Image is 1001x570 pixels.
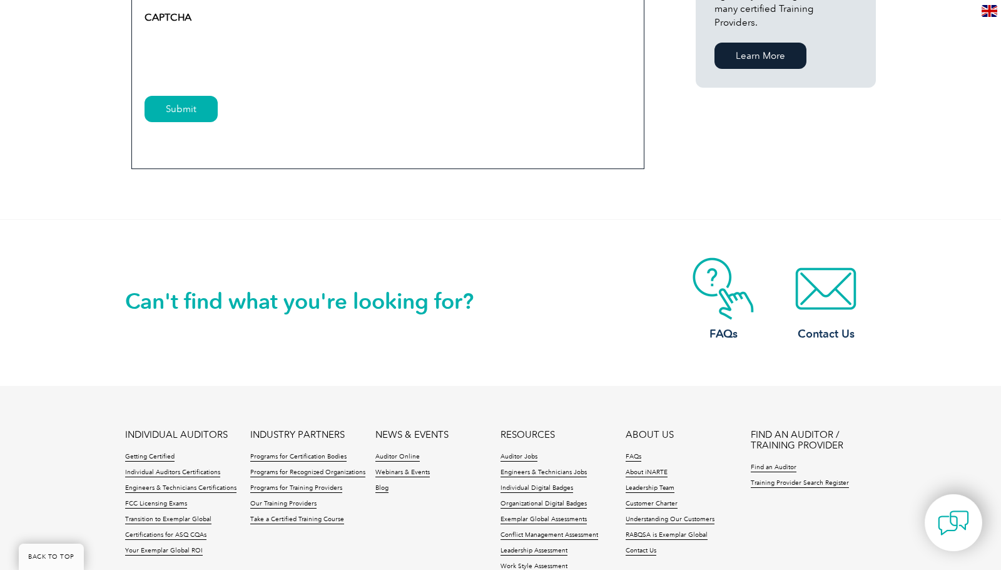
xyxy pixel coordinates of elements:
[626,516,714,524] a: Understanding Our Customers
[673,257,773,320] img: contact-faq.webp
[375,453,420,462] a: Auditor Online
[751,479,849,488] a: Training Provider Search Register
[250,484,342,493] a: Programs for Training Providers
[375,469,430,477] a: Webinars & Events
[673,326,773,342] h3: FAQs
[626,484,674,493] a: Leadership Team
[250,516,344,524] a: Take a Certified Training Course
[626,531,708,540] a: RABQSA is Exemplar Global
[145,30,335,79] iframe: reCAPTCHA
[751,430,876,451] a: FIND AN AUDITOR / TRAINING PROVIDER
[125,291,500,311] h2: Can't find what you're looking for?
[751,464,796,472] a: Find an Auditor
[250,500,317,509] a: Our Training Providers
[375,430,449,440] a: NEWS & EVENTS
[125,430,228,440] a: INDIVIDUAL AUDITORS
[500,430,555,440] a: RESOURCES
[626,453,641,462] a: FAQs
[500,469,587,477] a: Engineers & Technicians Jobs
[125,531,206,540] a: Certifications for ASQ CQAs
[500,453,537,462] a: Auditor Jobs
[673,257,773,342] a: FAQs
[125,500,187,509] a: FCC Licensing Exams
[626,500,678,509] a: Customer Charter
[125,516,211,524] a: Transition to Exemplar Global
[145,10,191,25] label: CAPTCHA
[375,484,389,493] a: Blog
[125,547,203,556] a: Your Exemplar Global ROI
[125,453,175,462] a: Getting Certified
[500,500,587,509] a: Organizational Digital Badges
[626,430,674,440] a: ABOUT US
[776,326,876,342] h3: Contact Us
[626,547,656,556] a: Contact Us
[125,484,236,493] a: Engineers & Technicians Certifications
[500,531,598,540] a: Conflict Management Assessment
[938,507,969,539] img: contact-chat.png
[250,453,347,462] a: Programs for Certification Bodies
[250,430,345,440] a: INDUSTRY PARTNERS
[776,257,876,320] img: contact-email.webp
[500,516,587,524] a: Exemplar Global Assessments
[145,96,218,122] input: Submit
[19,544,84,570] a: BACK TO TOP
[776,257,876,342] a: Contact Us
[500,547,567,556] a: Leadership Assessment
[500,484,573,493] a: Individual Digital Badges
[125,469,220,477] a: Individual Auditors Certifications
[626,469,668,477] a: About iNARTE
[982,5,997,17] img: en
[714,43,806,69] a: Learn More
[250,469,365,477] a: Programs for Recognized Organizations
